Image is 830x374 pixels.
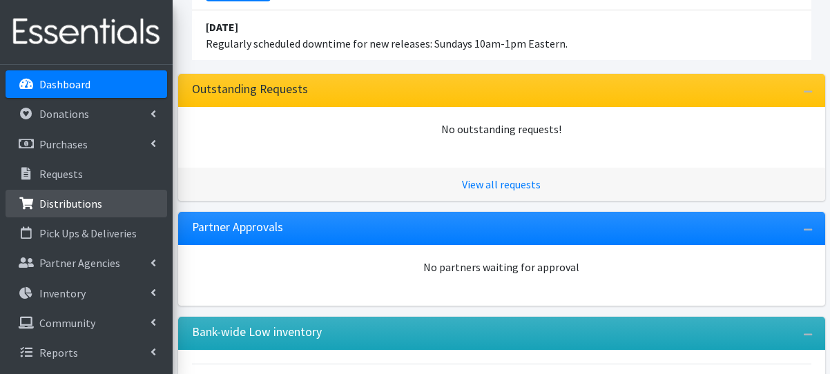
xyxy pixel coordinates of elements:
a: Inventory [6,279,167,307]
a: Distributions [6,190,167,217]
p: Community [39,316,95,330]
p: Reports [39,346,78,360]
li: Regularly scheduled downtime for new releases: Sundays 10am-1pm Eastern. [192,10,811,60]
strong: [DATE] [206,20,238,34]
p: Requests [39,167,83,181]
a: Donations [6,100,167,128]
a: View all requests [462,177,541,191]
p: Pick Ups & Deliveries [39,226,137,240]
h3: Partner Approvals [192,220,283,235]
a: Requests [6,160,167,188]
div: No outstanding requests! [192,121,811,137]
a: Community [6,309,167,337]
a: Dashboard [6,70,167,98]
a: Reports [6,339,167,366]
p: Distributions [39,197,102,210]
a: Pick Ups & Deliveries [6,219,167,247]
p: Inventory [39,286,86,300]
a: Purchases [6,130,167,158]
p: Partner Agencies [39,256,120,270]
p: Purchases [39,137,88,151]
p: Donations [39,107,89,121]
p: Dashboard [39,77,90,91]
h3: Bank-wide Low inventory [192,325,322,339]
div: No partners waiting for approval [192,259,811,275]
h3: Outstanding Requests [192,82,308,97]
a: Partner Agencies [6,249,167,277]
img: HumanEssentials [6,9,167,55]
